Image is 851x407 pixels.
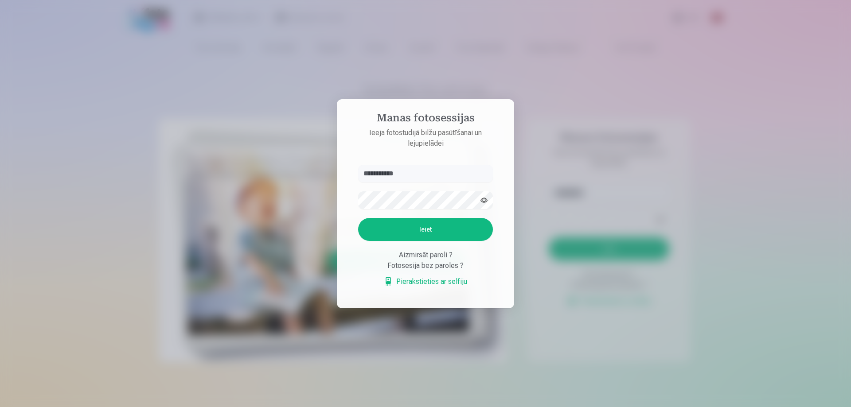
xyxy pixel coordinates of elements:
div: Aizmirsāt paroli ? [358,250,493,260]
a: Pierakstieties ar selfiju [384,276,467,287]
div: Fotosesija bez paroles ? [358,260,493,271]
h4: Manas fotosessijas [349,112,502,128]
p: Ieeja fotostudijā bilžu pasūtīšanai un lejupielādei [349,128,502,149]
button: Ieiet [358,218,493,241]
